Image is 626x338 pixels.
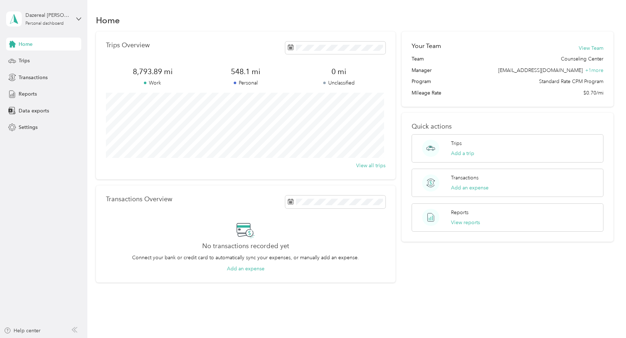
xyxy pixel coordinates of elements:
button: View reports [451,219,480,226]
span: 548.1 mi [199,67,292,77]
div: Personal dashboard [25,21,64,26]
span: Mileage Rate [412,89,441,97]
button: View all trips [356,162,385,169]
span: 8,793.89 mi [106,67,199,77]
span: + 1 more [585,67,603,73]
button: Add an expense [451,184,489,192]
span: 0 mi [292,67,385,77]
h2: No transactions recorded yet [202,242,289,250]
span: Manager [412,67,432,74]
button: Add an expense [227,265,265,272]
div: Dazereal [PERSON_NAME] [25,11,70,19]
p: Personal [199,79,292,87]
iframe: Everlance-gr Chat Button Frame [586,298,626,338]
button: View Team [579,44,603,52]
p: Quick actions [412,123,603,130]
span: Program [412,78,431,85]
span: [EMAIL_ADDRESS][DOMAIN_NAME] [498,67,583,73]
span: Data exports [19,107,49,115]
span: Settings [19,124,38,131]
h1: Home [96,16,120,24]
span: Trips [19,57,30,64]
p: Reports [451,209,469,216]
p: Connect your bank or credit card to automatically sync your expenses, or manually add an expense. [132,254,359,261]
span: Standard Rate CPM Program [539,78,603,85]
span: Transactions [19,74,48,81]
span: Team [412,55,424,63]
span: Counseling Center [561,55,603,63]
h2: Your Team [412,42,441,50]
p: Transactions [451,174,479,182]
p: Unclassified [292,79,385,87]
p: Transactions Overview [106,195,172,203]
span: $0.70/mi [583,89,603,97]
p: Trips Overview [106,42,150,49]
p: Work [106,79,199,87]
span: Reports [19,90,37,98]
p: Trips [451,140,462,147]
span: Home [19,40,33,48]
button: Help center [4,327,40,334]
button: Add a trip [451,150,474,157]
